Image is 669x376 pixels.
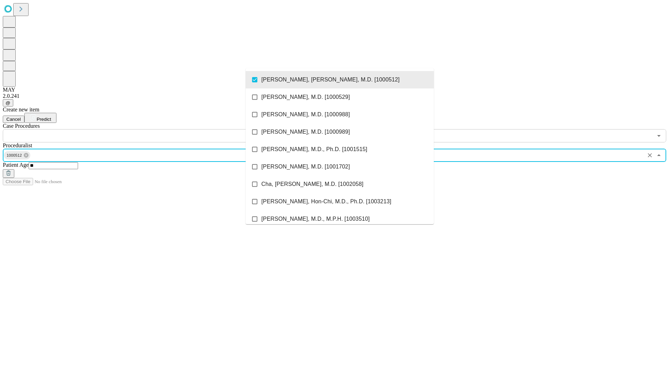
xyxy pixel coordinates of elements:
[261,128,350,136] span: [PERSON_NAME], M.D. [1000989]
[261,93,350,101] span: [PERSON_NAME], M.D. [1000529]
[3,123,40,129] span: Scheduled Procedure
[261,76,400,84] span: [PERSON_NAME], [PERSON_NAME], M.D. [1000512]
[24,113,56,123] button: Predict
[3,142,32,148] span: Proceduralist
[6,117,21,122] span: Cancel
[645,150,655,160] button: Clear
[4,151,30,159] div: 1000512
[261,163,350,171] span: [PERSON_NAME], M.D. [1001702]
[3,87,666,93] div: MAY
[261,215,370,223] span: [PERSON_NAME], M.D., M.P.H. [1003510]
[261,180,363,188] span: Cha, [PERSON_NAME], M.D. [1002058]
[6,100,10,105] span: @
[3,93,666,99] div: 2.0.241
[654,131,664,141] button: Open
[37,117,51,122] span: Predict
[3,162,29,168] span: Patient Age
[3,116,24,123] button: Cancel
[4,151,25,159] span: 1000512
[261,110,350,119] span: [PERSON_NAME], M.D. [1000988]
[3,99,13,107] button: @
[261,145,367,154] span: [PERSON_NAME], M.D., Ph.D. [1001515]
[3,107,39,112] span: Create new item
[261,197,391,206] span: [PERSON_NAME], Hon-Chi, M.D., Ph.D. [1003213]
[654,150,664,160] button: Close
